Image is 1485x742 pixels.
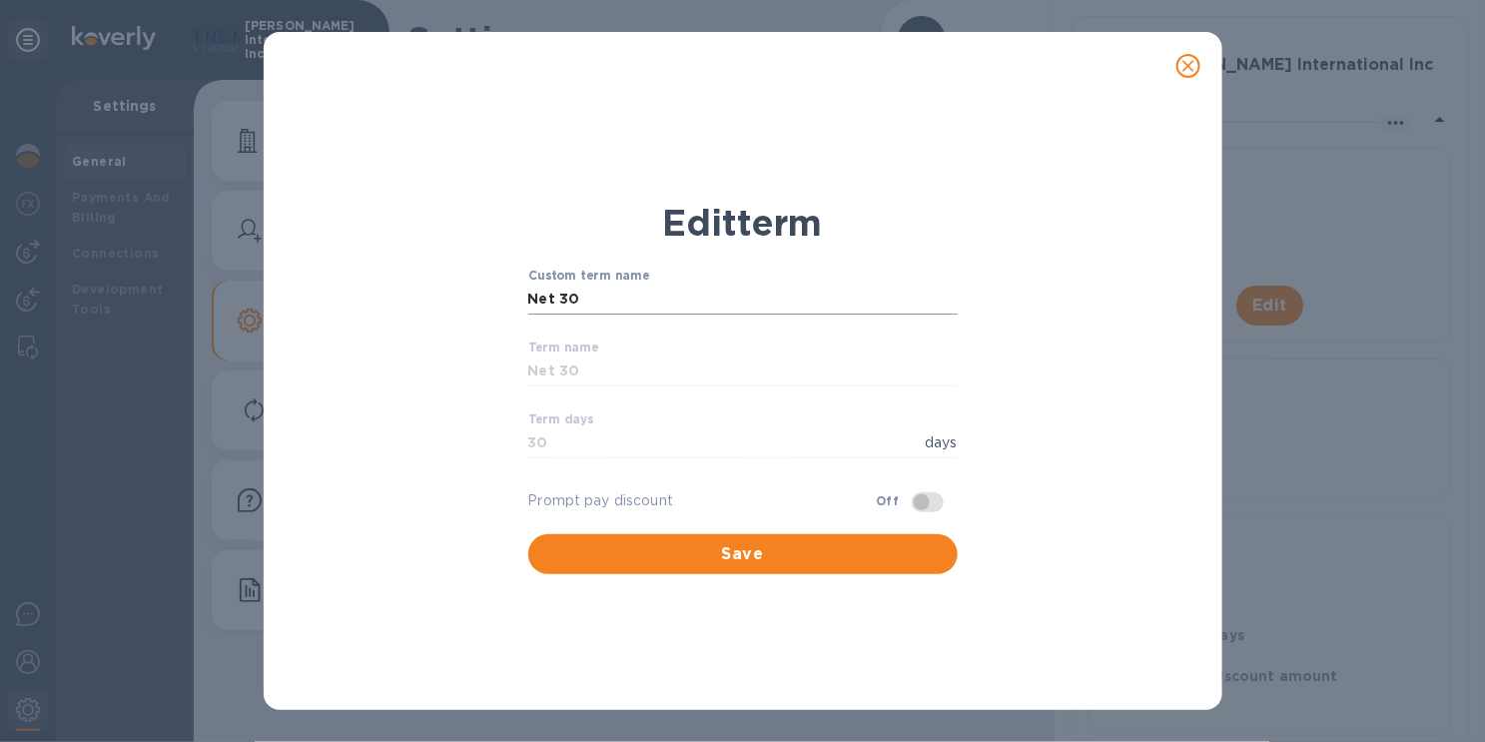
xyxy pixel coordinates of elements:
[528,413,594,425] label: Term days
[1385,646,1485,742] iframe: Chat Widget
[544,542,942,566] span: Save
[528,271,650,283] label: Custom term name
[528,343,599,355] label: Term name
[925,432,958,453] p: days
[528,490,877,511] p: Prompt pay discount
[1164,42,1212,90] button: close
[528,534,958,574] button: Save
[663,201,823,245] b: Edit term
[876,493,899,508] b: Off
